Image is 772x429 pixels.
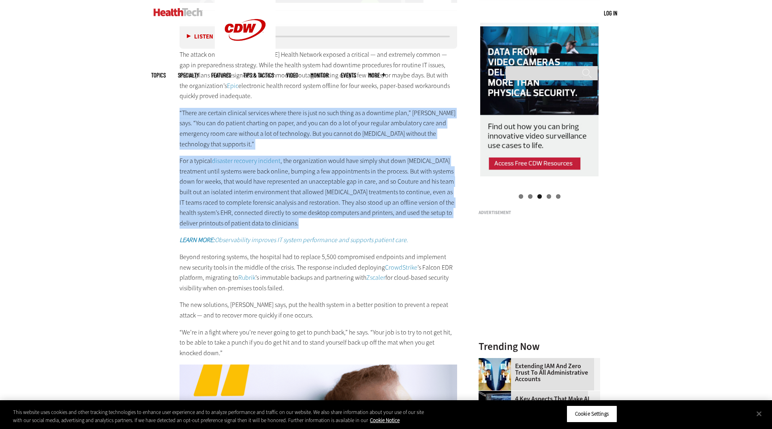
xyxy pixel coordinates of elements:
[750,405,768,423] button: Close
[479,363,595,382] a: Extending IAM and Zero Trust to All Administrative Accounts
[227,82,238,90] a: Epic
[479,219,600,320] iframe: advertisement
[286,72,298,78] a: Video
[479,396,595,415] a: 4 Key Aspects That Make AI PCs Attractive to Healthcare Workers
[537,194,542,199] a: 3
[604,9,617,17] div: User menu
[604,9,617,17] a: Log in
[479,358,511,390] img: abstract image of woman with pixelated face
[180,236,408,244] a: LEARN MORE:Observability improves IT system performance and supports patient care.
[479,358,515,365] a: abstract image of woman with pixelated face
[310,72,329,78] a: MonITor
[180,156,458,228] p: For a typical , the organization would have simply shut down [MEDICAL_DATA] treatment until syste...
[180,252,458,293] p: Beyond restoring systems, the hospital had to replace 5,500 compromised endpoints and implement n...
[370,417,400,424] a: More information about your privacy
[479,391,511,423] img: Desktop monitor with brain AI concept
[479,210,600,215] h3: Advertisement
[567,405,617,423] button: Cookie Settings
[366,273,385,282] a: Zscaler
[13,408,425,424] div: This website uses cookies and other tracking technologies to enhance user experience and to analy...
[480,23,599,178] img: physical security right rail
[180,327,458,358] p: “We’re in a fight where you’re never going to get to punch back,” he says. “Your job is to try to...
[180,108,458,149] p: “There are certain clinical services where there is just no such thing as a downtime plan,” [PERS...
[556,194,560,199] a: 5
[519,194,523,199] a: 1
[368,72,385,78] span: More
[215,54,276,62] a: CDW
[180,300,458,320] p: The new solutions, [PERSON_NAME] says, put the health system in a better position to prevent a re...
[243,72,274,78] a: Tips & Tactics
[385,263,417,272] a: CrowdStrike
[479,391,515,397] a: Desktop monitor with brain AI concept
[180,236,408,244] em: Observability improves IT system performance and supports patient care.
[154,8,203,16] img: Home
[341,72,356,78] a: Events
[528,194,532,199] a: 2
[180,236,215,244] strong: LEARN MORE:
[211,72,231,78] a: Features
[479,341,600,352] h3: Trending Now
[238,273,255,282] a: Rubrik
[547,194,551,199] a: 4
[151,72,166,78] span: Topics
[178,72,199,78] span: Specialty
[212,157,280,165] a: disaster recovery incident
